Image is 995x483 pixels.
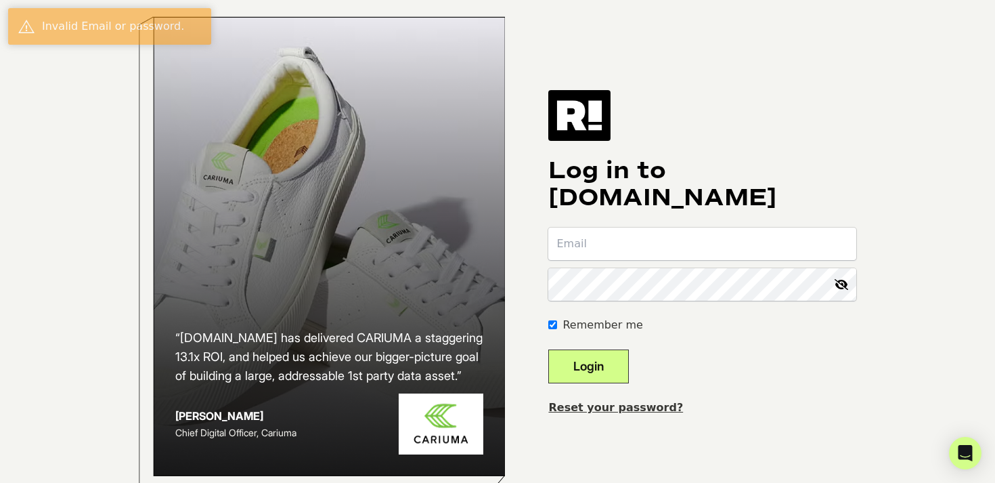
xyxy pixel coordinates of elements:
button: Login [548,350,629,383]
h2: “[DOMAIN_NAME] has delivered CARIUMA a staggering 13.1x ROI, and helped us achieve our bigger-pic... [175,329,484,385]
div: Invalid Email or password. [42,18,201,35]
strong: [PERSON_NAME] [175,409,263,423]
span: Chief Digital Officer, Cariuma [175,427,296,438]
img: Cariuma [399,394,483,455]
img: Retention.com [548,90,611,140]
h1: Log in to [DOMAIN_NAME] [548,157,856,211]
a: Reset your password? [548,401,683,414]
div: Open Intercom Messenger [949,437,981,469]
input: Email [548,228,856,260]
label: Remember me [562,317,642,333]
